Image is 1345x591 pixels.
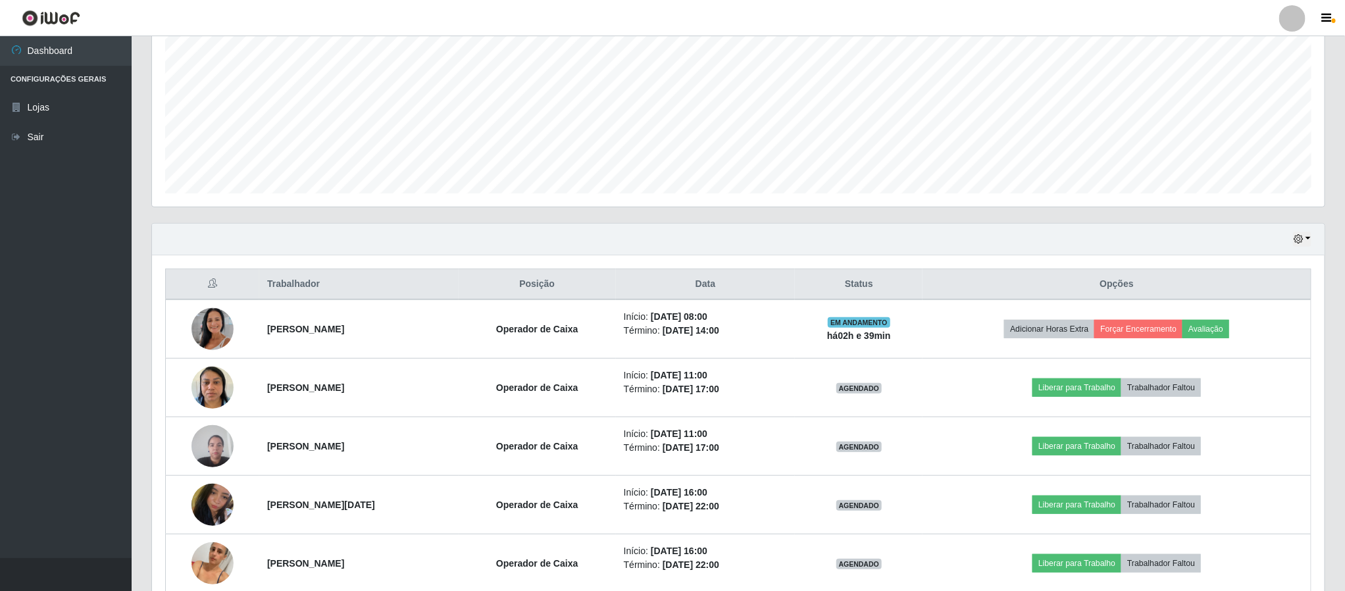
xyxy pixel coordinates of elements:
[663,442,719,453] time: [DATE] 17:00
[663,325,719,336] time: [DATE] 14:00
[496,558,578,569] strong: Operador de Caixa
[836,500,882,511] span: AGENDADO
[1032,554,1121,573] button: Liberar para Trabalho
[191,477,234,532] img: 1737905263534.jpeg
[663,501,719,511] time: [DATE] 22:00
[827,330,891,341] strong: há 02 h e 39 min
[496,500,578,510] strong: Operador de Caixa
[651,370,707,380] time: [DATE] 11:00
[459,269,616,300] th: Posição
[267,324,344,334] strong: [PERSON_NAME]
[624,427,788,441] li: Início:
[624,558,788,572] li: Término:
[616,269,796,300] th: Data
[267,500,375,510] strong: [PERSON_NAME][DATE]
[651,487,707,498] time: [DATE] 16:00
[624,441,788,455] li: Término:
[663,384,719,394] time: [DATE] 17:00
[624,486,788,500] li: Início:
[191,418,234,474] img: 1731148670684.jpeg
[795,269,923,300] th: Status
[267,558,344,569] strong: [PERSON_NAME]
[496,441,578,451] strong: Operador de Caixa
[624,369,788,382] li: Início:
[923,269,1311,300] th: Opções
[651,428,707,439] time: [DATE] 11:00
[496,382,578,393] strong: Operador de Caixa
[828,317,890,328] span: EM ANDAMENTO
[836,383,882,394] span: AGENDADO
[663,559,719,570] time: [DATE] 22:00
[1004,320,1094,338] button: Adicionar Horas Extra
[1121,378,1201,397] button: Trabalhador Faltou
[1032,496,1121,514] button: Liberar para Trabalho
[651,311,707,322] time: [DATE] 08:00
[1121,437,1201,455] button: Trabalhador Faltou
[1032,378,1121,397] button: Liberar para Trabalho
[1121,554,1201,573] button: Trabalhador Faltou
[624,382,788,396] li: Término:
[836,559,882,569] span: AGENDADO
[1032,437,1121,455] button: Liberar para Trabalho
[496,324,578,334] strong: Operador de Caixa
[259,269,459,300] th: Trabalhador
[191,292,234,367] img: 1743778813300.jpeg
[22,10,80,26] img: CoreUI Logo
[624,310,788,324] li: Início:
[651,546,707,556] time: [DATE] 16:00
[624,500,788,513] li: Término:
[624,544,788,558] li: Início:
[1182,320,1229,338] button: Avaliação
[836,442,882,452] span: AGENDADO
[624,324,788,338] li: Término:
[267,441,344,451] strong: [PERSON_NAME]
[267,382,344,393] strong: [PERSON_NAME]
[1094,320,1182,338] button: Forçar Encerramento
[1121,496,1201,514] button: Trabalhador Faltou
[191,359,234,415] img: 1754146149925.jpeg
